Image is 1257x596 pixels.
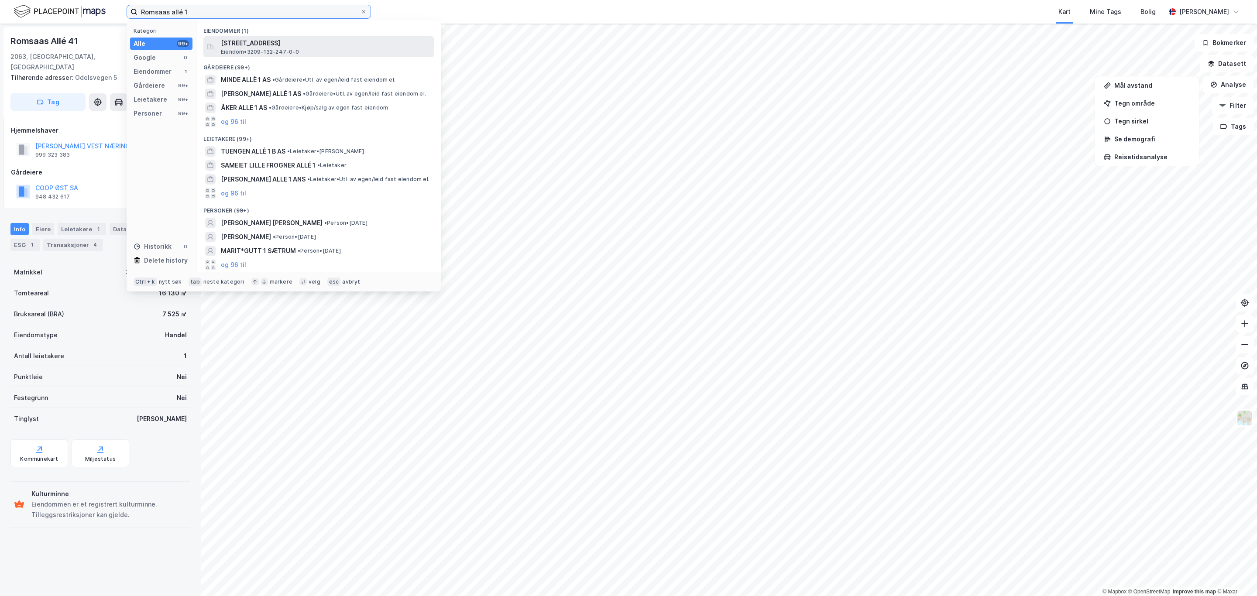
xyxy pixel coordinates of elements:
[221,48,299,55] span: Eiendom • 3209-132-247-0-0
[269,104,388,111] span: Gårdeiere • Kjøp/salg av egen fast eiendom
[14,330,58,340] div: Eiendomstype
[144,255,188,266] div: Delete history
[159,278,182,285] div: nytt søk
[1195,34,1254,51] button: Bokmerker
[324,219,327,226] span: •
[14,372,43,382] div: Punktleie
[1140,7,1156,17] div: Bolig
[1179,7,1229,17] div: [PERSON_NAME]
[1114,135,1190,143] div: Se demografi
[182,68,189,75] div: 1
[91,240,100,249] div: 4
[182,54,189,61] div: 0
[43,239,103,251] div: Transaksjoner
[177,372,187,382] div: Nei
[221,38,430,48] span: [STREET_ADDRESS]
[1058,7,1071,17] div: Kart
[10,239,40,251] div: ESG
[221,174,306,185] span: [PERSON_NAME] ALLE 1 ANS
[20,456,58,462] div: Kommunekart
[221,146,285,157] span: TUENGEN ALLÈ 1 B AS
[35,193,70,200] div: 948 432 617
[307,176,429,183] span: Leietaker • Utl. av egen/leid fast eiendom el.
[14,267,42,277] div: Matrikkel
[309,278,320,285] div: velg
[10,34,80,48] div: Romsaas Allé 41
[269,104,271,111] span: •
[1200,55,1254,72] button: Datasett
[1213,118,1254,135] button: Tags
[1212,97,1254,114] button: Filter
[298,247,341,254] span: Person • [DATE]
[27,240,36,249] div: 1
[134,277,157,286] div: Ctrl + k
[134,38,145,49] div: Alle
[273,233,316,240] span: Person • [DATE]
[221,232,271,242] span: [PERSON_NAME]
[134,27,192,34] div: Kategori
[196,21,441,36] div: Eiendommer (1)
[137,5,360,18] input: Søk på adresse, matrikkel, gårdeiere, leietakere eller personer
[1128,589,1171,595] a: OpenStreetMap
[177,393,187,403] div: Nei
[327,277,341,286] div: esc
[32,223,54,235] div: Eiere
[272,76,275,83] span: •
[31,489,187,499] div: Kulturminne
[221,75,271,85] span: MINDE ALLÈ 1 AS
[184,351,187,361] div: 1
[14,288,49,298] div: Tomteareal
[10,74,75,81] span: Tilhørende adresser:
[10,51,138,72] div: 2063, [GEOGRAPHIC_DATA], [GEOGRAPHIC_DATA]
[342,278,360,285] div: avbryt
[221,246,296,256] span: MARIT*GUTT 1 SÆTRUM
[1114,99,1190,107] div: Tegn område
[11,167,190,178] div: Gårdeiere
[159,288,187,298] div: 16 130 ㎡
[221,188,246,199] button: og 96 til
[196,129,441,144] div: Leietakere (99+)
[324,219,367,226] span: Person • [DATE]
[110,223,142,235] div: Datasett
[287,148,364,155] span: Leietaker • [PERSON_NAME]
[177,40,189,47] div: 99+
[221,160,316,171] span: SAMEIET LILLE FROGNER ALLÉ 1
[196,200,441,216] div: Personer (99+)
[317,162,320,168] span: •
[1173,589,1216,595] a: Improve this map
[303,90,306,97] span: •
[35,151,70,158] div: 999 323 383
[85,456,116,462] div: Miljøstatus
[94,225,103,233] div: 1
[177,82,189,89] div: 99+
[1213,554,1257,596] iframe: Chat Widget
[134,80,165,91] div: Gårdeiere
[11,125,190,136] div: Hjemmelshaver
[221,103,267,113] span: ÅKER ALLE 1 AS
[10,93,86,111] button: Tag
[189,277,202,286] div: tab
[10,223,29,235] div: Info
[303,90,426,97] span: Gårdeiere • Utl. av egen/leid fast eiendom el.
[137,414,187,424] div: [PERSON_NAME]
[134,94,167,105] div: Leietakere
[58,223,106,235] div: Leietakere
[1203,76,1254,93] button: Analyse
[134,52,156,63] div: Google
[31,499,187,520] div: Eiendommen er et registrert kulturminne. Tilleggsrestriksjoner kan gjelde.
[1114,153,1190,161] div: Reisetidsanalyse
[182,243,189,250] div: 0
[10,72,183,83] div: Odelsvegen 5
[196,57,441,73] div: Gårdeiere (99+)
[221,218,323,228] span: [PERSON_NAME] [PERSON_NAME]
[1090,7,1121,17] div: Mine Tags
[126,267,187,277] div: 3209-132-274-0-0
[273,233,275,240] span: •
[14,414,39,424] div: Tinglyst
[307,176,310,182] span: •
[134,108,162,119] div: Personer
[203,278,244,285] div: neste kategori
[287,148,290,154] span: •
[14,309,64,319] div: Bruksareal (BRA)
